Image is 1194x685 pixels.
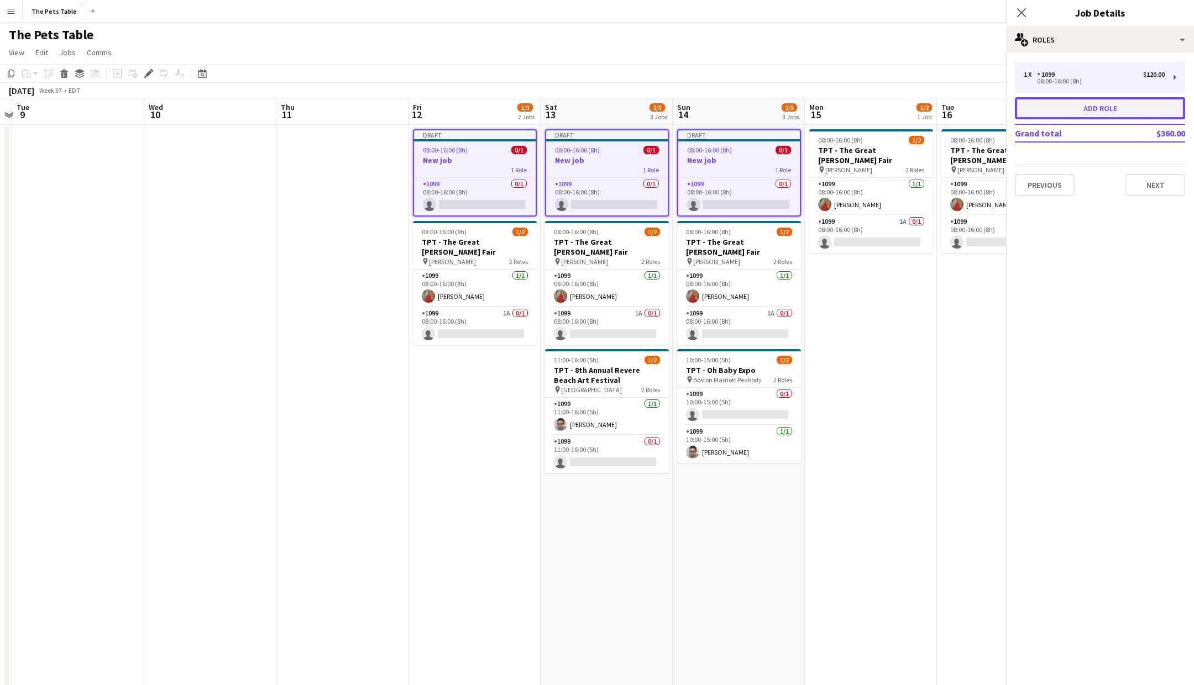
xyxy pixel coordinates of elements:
span: 2 Roles [641,257,660,266]
span: 08:00-16:00 (8h) [423,146,468,154]
app-card-role: 10991/108:00-16:00 (8h)[PERSON_NAME] [941,178,1065,215]
h3: TPT - The Great [PERSON_NAME] Fair [677,237,801,257]
span: 08:00-16:00 (8h) [554,228,599,236]
span: 1/2 [777,228,792,236]
span: 10 [147,108,163,121]
span: 1 Role [643,166,659,174]
h3: TPT - Oh Baby Expo [677,365,801,375]
span: 16 [940,108,954,121]
div: [DATE] [9,85,34,96]
span: 1/2 [909,136,924,144]
app-card-role: 10990/108:00-16:00 (8h) [414,178,536,215]
span: 2/5 [782,103,797,112]
td: Grand total [1015,124,1120,142]
span: 08:00-16:00 (8h) [555,146,600,154]
span: [PERSON_NAME] [561,257,608,266]
app-card-role: 10991A0/108:00-16:00 (8h) [677,307,801,345]
div: 11:00-16:00 (5h)1/2TPT - 8th Annual Revere Beach Art Festival [GEOGRAPHIC_DATA]2 Roles10991/111:0... [545,349,669,473]
div: EDT [69,86,80,94]
span: Jobs [59,48,76,57]
button: Previous [1015,174,1075,196]
app-card-role: 10991/108:00-16:00 (8h)[PERSON_NAME] [545,270,669,307]
app-job-card: 08:00-16:00 (8h)1/2TPT - The Great [PERSON_NAME] Fair [PERSON_NAME]2 Roles10991/108:00-16:00 (8h)... [545,221,669,345]
span: Thu [281,102,295,112]
a: Edit [31,45,53,60]
span: 1/2 [512,228,528,236]
app-job-card: 08:00-16:00 (8h)1/2TPT - The Great [PERSON_NAME] Fair [PERSON_NAME]2 Roles10991/108:00-16:00 (8h)... [809,129,933,253]
span: 1/3 [517,103,533,112]
div: $120.00 [1143,71,1165,78]
span: [GEOGRAPHIC_DATA] [561,386,622,394]
span: 2 Roles [905,166,924,174]
span: 14 [675,108,690,121]
span: 08:00-16:00 (8h) [686,228,731,236]
app-job-card: 08:00-16:00 (8h)1/2TPT - The Great [PERSON_NAME] Fair [PERSON_NAME]2 Roles10991/108:00-16:00 (8h)... [413,221,537,345]
span: View [9,48,24,57]
h3: New job [546,155,668,165]
app-card-role: 10990/110:00-15:00 (5h) [677,388,801,425]
app-card-role: 10991/111:00-16:00 (5h)[PERSON_NAME] [545,398,669,435]
app-card-role: 10991A0/108:00-16:00 (8h) [545,307,669,345]
span: Boston Marriott Peabody [693,376,762,384]
span: 15 [808,108,824,121]
span: [PERSON_NAME] [429,257,476,266]
span: Wed [149,102,163,112]
span: 08:00-16:00 (8h) [422,228,467,236]
app-job-card: Draft08:00-16:00 (8h)0/1New job1 Role10990/108:00-16:00 (8h) [545,129,669,217]
span: 2 Roles [641,386,660,394]
app-card-role: 10990/108:00-16:00 (8h) [678,178,800,215]
h3: TPT - The Great [PERSON_NAME] Fair [941,145,1065,165]
span: 08:00-16:00 (8h) [818,136,863,144]
div: 3 Jobs [782,113,799,121]
span: Mon [809,102,824,112]
span: 9 [15,108,29,121]
span: 0/1 [776,146,791,154]
span: Sat [545,102,557,112]
div: 1 x [1024,71,1037,78]
td: $360.00 [1120,124,1185,142]
button: Next [1125,174,1185,196]
span: 2 Roles [509,257,528,266]
h3: TPT - The Great [PERSON_NAME] Fair [809,145,933,165]
app-job-card: 08:00-16:00 (8h)1/2TPT - The Great [PERSON_NAME] Fair [PERSON_NAME]2 Roles10991/108:00-16:00 (8h)... [941,129,1065,253]
span: [PERSON_NAME] [825,166,872,174]
span: 2 Roles [773,376,792,384]
div: Draft [546,130,668,139]
app-card-role: 10990/111:00-16:00 (5h) [545,435,669,473]
div: 1099 [1037,71,1059,78]
a: View [4,45,29,60]
span: [PERSON_NAME] [957,166,1004,174]
span: Sun [677,102,690,112]
span: 0/1 [643,146,659,154]
div: Draft [414,130,536,139]
app-card-role: 10991/108:00-16:00 (8h)[PERSON_NAME] [413,270,537,307]
span: 1 Role [775,166,791,174]
app-card-role: 10991A0/108:00-16:00 (8h) [413,307,537,345]
span: 11:00-16:00 (5h) [554,356,599,364]
span: 1/2 [777,356,792,364]
app-card-role: 10991A0/108:00-16:00 (8h) [941,215,1065,253]
span: 1/2 [645,356,660,364]
app-job-card: Draft08:00-16:00 (8h)0/1New job1 Role10990/108:00-16:00 (8h) [677,129,801,217]
button: Add role [1015,97,1185,119]
a: Comms [82,45,116,60]
app-job-card: 10:00-15:00 (5h)1/2TPT - Oh Baby Expo Boston Marriott Peabody2 Roles10990/110:00-15:00 (5h) 10991... [677,349,801,463]
span: Comms [87,48,112,57]
a: Jobs [55,45,80,60]
span: 0/1 [511,146,527,154]
h3: TPT - The Great [PERSON_NAME] Fair [545,237,669,257]
h3: TPT - The Great [PERSON_NAME] Fair [413,237,537,257]
app-job-card: 08:00-16:00 (8h)1/2TPT - The Great [PERSON_NAME] Fair [PERSON_NAME]2 Roles10991/108:00-16:00 (8h)... [677,221,801,345]
h1: The Pets Table [9,27,93,43]
app-job-card: Draft08:00-16:00 (8h)0/1New job1 Role10990/108:00-16:00 (8h) [413,129,537,217]
h3: TPT - 8th Annual Revere Beach Art Festival [545,365,669,385]
span: 12 [411,108,422,121]
span: Fri [413,102,422,112]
